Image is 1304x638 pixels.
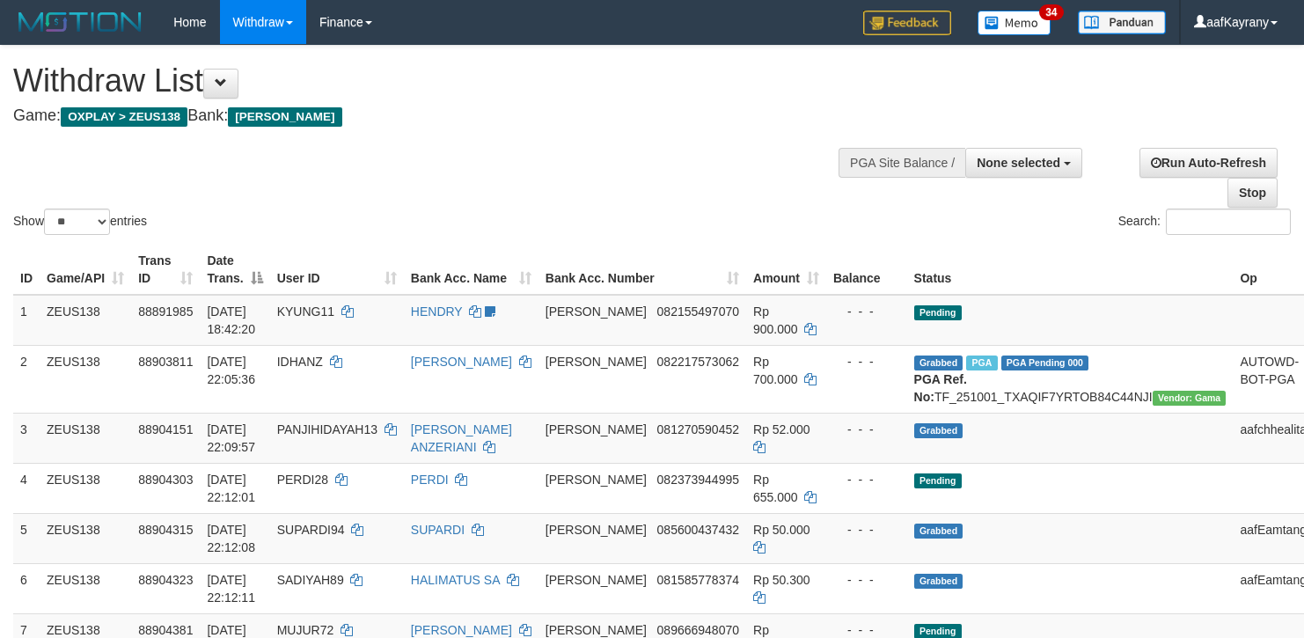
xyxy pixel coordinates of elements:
[546,523,647,537] span: [PERSON_NAME]
[914,473,962,488] span: Pending
[138,304,193,319] span: 88891985
[907,345,1234,413] td: TF_251001_TXAQIF7YRTOB84C44NJI
[1153,391,1227,406] span: Vendor URL: https://trx31.1velocity.biz
[138,623,193,637] span: 88904381
[44,209,110,235] select: Showentries
[907,245,1234,295] th: Status
[833,521,900,539] div: - - -
[753,573,810,587] span: Rp 50.300
[914,372,967,404] b: PGA Ref. No:
[657,573,739,587] span: Copy 081585778374 to clipboard
[207,422,255,454] span: [DATE] 22:09:57
[546,355,647,369] span: [PERSON_NAME]
[914,423,963,438] span: Grabbed
[277,304,334,319] span: KYUNG11
[657,623,739,637] span: Copy 089666948070 to clipboard
[411,422,512,454] a: [PERSON_NAME] ANZERIANI
[411,523,465,537] a: SUPARDI
[270,245,404,295] th: User ID: activate to sort column ascending
[657,523,739,537] span: Copy 085600437432 to clipboard
[1039,4,1063,20] span: 34
[833,471,900,488] div: - - -
[13,209,147,235] label: Show entries
[207,355,255,386] span: [DATE] 22:05:36
[13,245,40,295] th: ID
[13,63,852,99] h1: Withdraw List
[546,473,647,487] span: [PERSON_NAME]
[277,523,345,537] span: SUPARDI94
[546,623,647,637] span: [PERSON_NAME]
[277,623,334,637] span: MUJUR72
[753,355,798,386] span: Rp 700.000
[277,573,344,587] span: SADIYAH89
[277,355,323,369] span: IDHANZ
[826,245,907,295] th: Balance
[40,245,131,295] th: Game/API: activate to sort column ascending
[914,305,962,320] span: Pending
[138,422,193,436] span: 88904151
[138,355,193,369] span: 88903811
[1139,148,1278,178] a: Run Auto-Refresh
[546,304,647,319] span: [PERSON_NAME]
[13,563,40,613] td: 6
[131,245,200,295] th: Trans ID: activate to sort column ascending
[411,623,512,637] a: [PERSON_NAME]
[746,245,826,295] th: Amount: activate to sort column ascending
[40,463,131,513] td: ZEUS138
[411,355,512,369] a: [PERSON_NAME]
[839,148,965,178] div: PGA Site Balance /
[13,295,40,346] td: 1
[753,473,798,504] span: Rp 655.000
[138,523,193,537] span: 88904315
[207,304,255,336] span: [DATE] 18:42:20
[1001,356,1089,370] span: PGA Pending
[411,473,449,487] a: PERDI
[13,9,147,35] img: MOTION_logo.png
[411,304,463,319] a: HENDRY
[863,11,951,35] img: Feedback.jpg
[833,421,900,438] div: - - -
[657,355,739,369] span: Copy 082217573062 to clipboard
[965,148,1082,178] button: None selected
[753,422,810,436] span: Rp 52.000
[753,523,810,537] span: Rp 50.000
[40,563,131,613] td: ZEUS138
[138,573,193,587] span: 88904323
[138,473,193,487] span: 88904303
[228,107,341,127] span: [PERSON_NAME]
[40,345,131,413] td: ZEUS138
[13,413,40,463] td: 3
[833,571,900,589] div: - - -
[207,523,255,554] span: [DATE] 22:12:08
[13,513,40,563] td: 5
[1118,209,1291,235] label: Search:
[833,303,900,320] div: - - -
[977,156,1060,170] span: None selected
[61,107,187,127] span: OXPLAY > ZEUS138
[207,573,255,605] span: [DATE] 22:12:11
[966,356,997,370] span: Marked by aafchomsokheang
[914,524,963,539] span: Grabbed
[1227,178,1278,208] a: Stop
[13,463,40,513] td: 4
[914,356,963,370] span: Grabbed
[833,353,900,370] div: - - -
[753,304,798,336] span: Rp 900.000
[40,513,131,563] td: ZEUS138
[538,245,746,295] th: Bank Acc. Number: activate to sort column ascending
[411,573,500,587] a: HALIMATUS SA
[40,295,131,346] td: ZEUS138
[200,245,269,295] th: Date Trans.: activate to sort column descending
[13,345,40,413] td: 2
[914,574,963,589] span: Grabbed
[546,573,647,587] span: [PERSON_NAME]
[277,473,328,487] span: PERDI28
[404,245,538,295] th: Bank Acc. Name: activate to sort column ascending
[657,304,739,319] span: Copy 082155497070 to clipboard
[657,422,739,436] span: Copy 081270590452 to clipboard
[277,422,377,436] span: PANJIHIDAYAH13
[40,413,131,463] td: ZEUS138
[657,473,739,487] span: Copy 082373944995 to clipboard
[207,473,255,504] span: [DATE] 22:12:01
[978,11,1051,35] img: Button%20Memo.svg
